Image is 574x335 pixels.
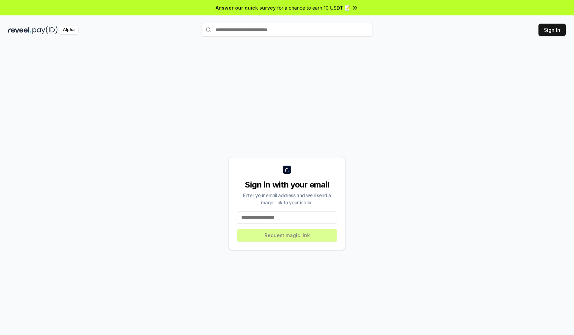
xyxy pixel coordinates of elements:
[237,179,337,190] div: Sign in with your email
[32,26,58,34] img: pay_id
[8,26,31,34] img: reveel_dark
[216,4,276,11] span: Answer our quick survey
[538,24,566,36] button: Sign In
[59,26,78,34] div: Alpha
[283,166,291,174] img: logo_small
[237,192,337,206] div: Enter your email address and we’ll send a magic link to your inbox.
[277,4,350,11] span: for a chance to earn 10 USDT 📝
